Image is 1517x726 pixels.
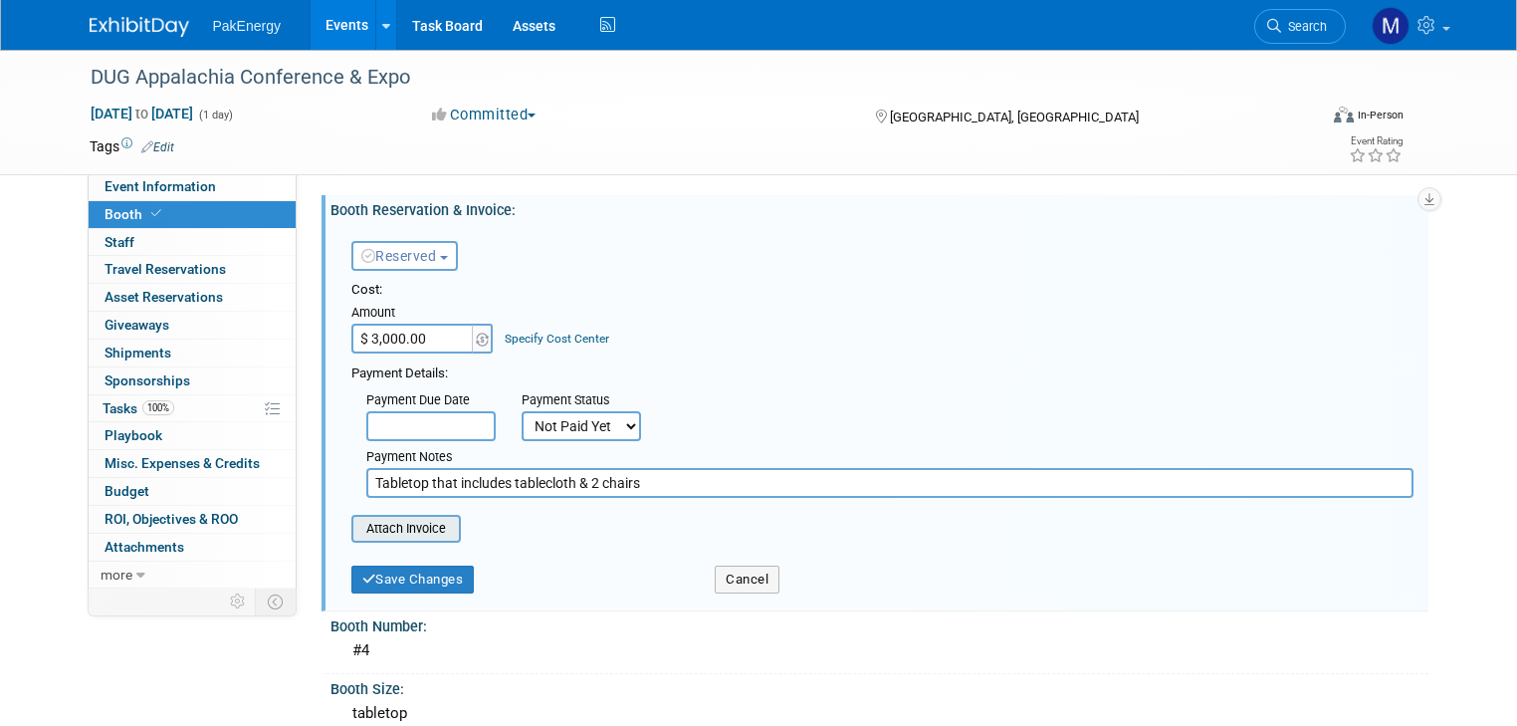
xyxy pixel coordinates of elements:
[103,400,174,416] span: Tasks
[90,105,194,122] span: [DATE] [DATE]
[1334,107,1354,122] img: Format-Inperson.png
[213,18,281,34] span: PakEnergy
[105,511,238,527] span: ROI, Objectives & ROO
[89,395,296,422] a: Tasks100%
[89,478,296,505] a: Budget
[105,261,226,277] span: Travel Reservations
[89,201,296,228] a: Booth
[255,589,296,614] td: Toggle Event Tabs
[89,312,296,339] a: Giveaways
[89,534,296,561] a: Attachments
[1349,136,1403,146] div: Event Rating
[105,345,171,361] span: Shipments
[105,206,165,222] span: Booth
[105,317,169,333] span: Giveaways
[351,281,1413,300] div: Cost:
[89,340,296,366] a: Shipments
[351,241,458,271] button: Reserved
[345,635,1413,666] div: #4
[151,208,161,219] i: Booth reservation complete
[330,674,1428,699] div: Booth Size:
[90,136,174,156] td: Tags
[105,178,216,194] span: Event Information
[505,332,609,346] a: Specify Cost Center
[330,611,1428,636] div: Booth Number:
[89,367,296,394] a: Sponsorships
[351,360,1413,383] div: Payment Details:
[89,173,296,200] a: Event Information
[105,427,162,443] span: Playbook
[715,566,779,594] button: Cancel
[366,391,492,411] div: Payment Due Date
[132,106,151,121] span: to
[1372,7,1409,45] img: Mary Walker
[89,229,296,256] a: Staff
[1357,108,1404,122] div: In-Person
[425,105,543,125] button: Committed
[105,455,260,471] span: Misc. Expenses & Credits
[890,110,1139,124] span: [GEOGRAPHIC_DATA], [GEOGRAPHIC_DATA]
[105,539,184,555] span: Attachments
[330,195,1428,220] div: Booth Reservation & Invoice:
[366,448,1413,468] div: Payment Notes
[351,566,475,594] button: Save Changes
[221,589,256,614] td: Personalize Event Tab Strip
[89,562,296,589] a: more
[141,140,174,154] a: Edit
[105,372,190,388] span: Sponsorships
[105,234,134,250] span: Staff
[522,391,655,411] div: Payment Status
[101,567,132,583] span: more
[1281,19,1327,34] span: Search
[1254,9,1346,44] a: Search
[89,256,296,283] a: Travel Reservations
[105,483,149,499] span: Budget
[84,60,1292,96] div: DUG Appalachia Conference & Expo
[89,506,296,533] a: ROI, Objectives & ROO
[197,109,233,121] span: (1 day)
[90,17,189,37] img: ExhibitDay
[89,284,296,311] a: Asset Reservations
[1209,104,1404,133] div: Event Format
[89,450,296,477] a: Misc. Expenses & Credits
[142,400,174,415] span: 100%
[89,422,296,449] a: Playbook
[105,289,223,305] span: Asset Reservations
[361,248,437,264] span: Reserved
[351,304,496,324] div: Amount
